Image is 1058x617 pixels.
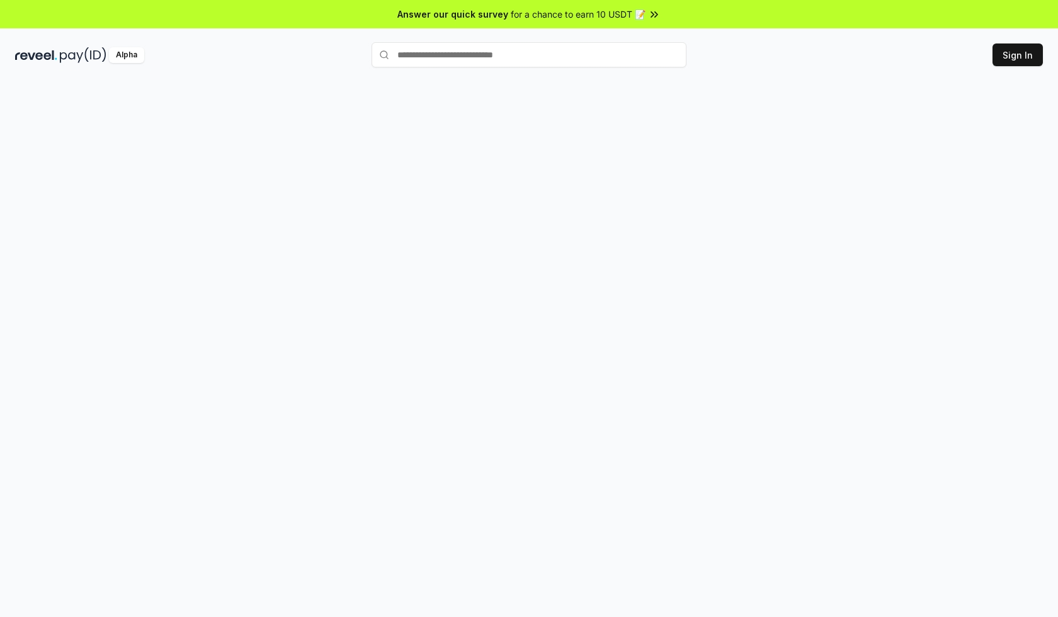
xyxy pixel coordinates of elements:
[511,8,646,21] span: for a chance to earn 10 USDT 📝
[60,47,106,63] img: pay_id
[15,47,57,63] img: reveel_dark
[109,47,144,63] div: Alpha
[993,43,1043,66] button: Sign In
[397,8,508,21] span: Answer our quick survey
